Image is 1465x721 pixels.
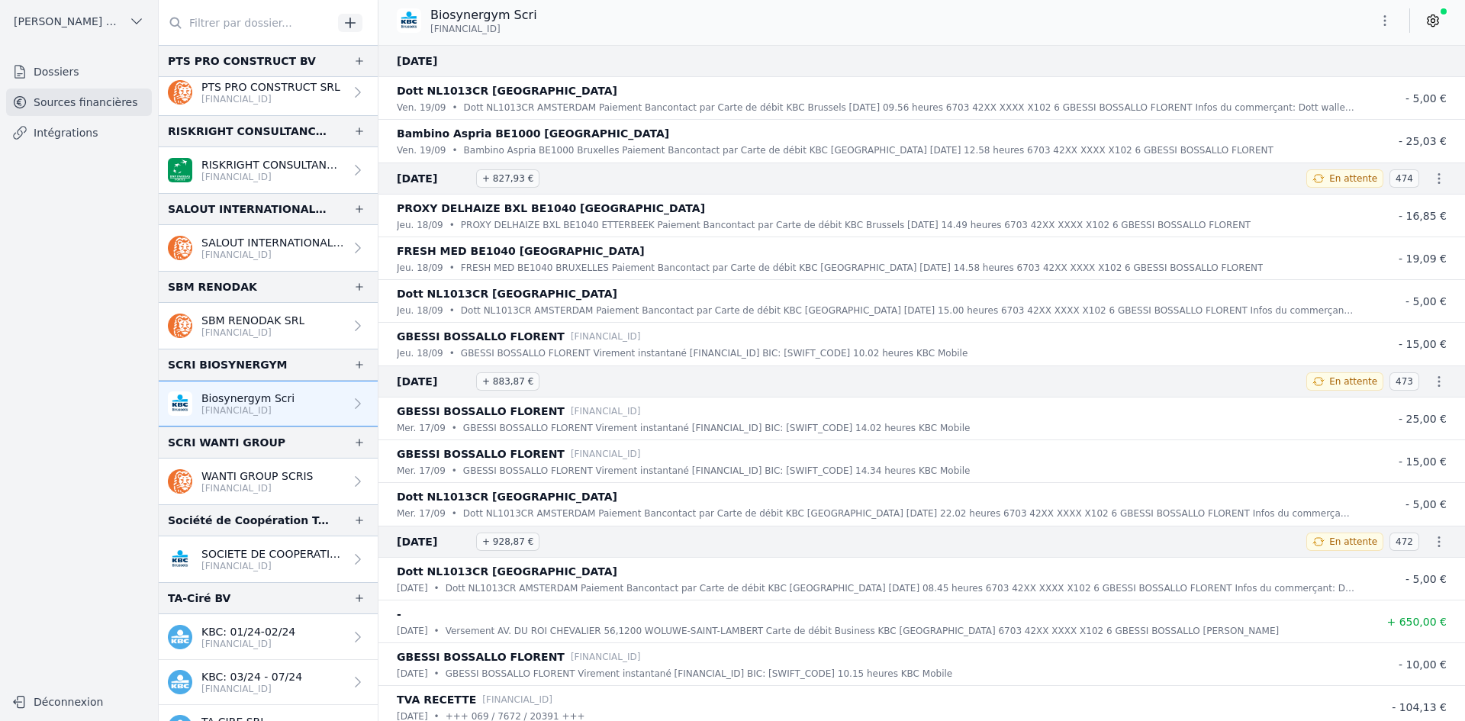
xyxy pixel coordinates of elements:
[452,463,457,478] div: •
[201,624,295,639] p: KBC: 01/24-02/24
[397,463,446,478] p: mer. 17/09
[464,100,1355,115] p: Dott NL1013CR AMSTERDAM Paiement Bancontact par Carte de débit KBC Brussels [DATE] 09.56 heures 6...
[452,143,457,158] div: •
[201,171,344,183] p: [FINANCIAL_ID]
[397,420,446,436] p: mer. 17/09
[397,605,401,623] p: -
[6,690,152,714] button: Déconnexion
[1399,135,1447,147] span: - 25,03 €
[159,303,378,349] a: SBM RENODAK SRL [FINANCIAL_ID]
[461,303,1355,318] p: Dott NL1013CR AMSTERDAM Paiement Bancontact par Carte de débit KBC [GEOGRAPHIC_DATA] [DATE] 15.00...
[434,666,439,681] div: •
[464,143,1273,158] p: Bambino Aspria BE1000 Bruxelles Paiement Bancontact par Carte de débit KBC [GEOGRAPHIC_DATA] [DAT...
[201,560,344,572] p: [FINANCIAL_ID]
[397,666,428,681] p: [DATE]
[571,649,641,665] p: [FINANCIAL_ID]
[201,683,302,695] p: [FINANCIAL_ID]
[1389,372,1419,391] span: 473
[6,89,152,116] a: Sources financières
[159,9,333,37] input: Filtrer par dossier...
[159,147,378,193] a: RISKRIGHT CONSULTANCY BV [FINANCIAL_ID]
[461,346,968,361] p: GBESSI BOSSALLO FLORENT Virement instantané [FINANCIAL_ID] BIC: [SWIFT_CODE] 10.02 heures KBC Mobile
[397,242,645,260] p: FRESH MED BE1040 [GEOGRAPHIC_DATA]
[571,446,641,462] p: [FINANCIAL_ID]
[452,420,457,436] div: •
[168,469,192,494] img: ing.png
[397,143,446,158] p: ven. 19/09
[476,169,539,188] span: + 827,93 €
[1329,536,1377,548] span: En attente
[168,547,192,571] img: KBC_BRUSSELS_KREDBEBB.png
[397,372,470,391] span: [DATE]
[397,533,470,551] span: [DATE]
[434,623,439,639] div: •
[397,648,565,666] p: GBESSI BOSSALLO FLORENT
[159,225,378,271] a: SALOUT INTERNATIONAL SRL [FINANCIAL_ID]
[159,459,378,504] a: WANTI GROUP SCRIS [FINANCIAL_ID]
[1399,210,1447,222] span: - 16,85 €
[397,169,470,188] span: [DATE]
[168,314,192,338] img: ing.png
[1405,295,1447,307] span: - 5,00 €
[1329,172,1377,185] span: En attente
[1392,701,1447,713] span: - 104,13 €
[201,482,313,494] p: [FINANCIAL_ID]
[1399,658,1447,671] span: - 10,00 €
[571,329,641,344] p: [FINANCIAL_ID]
[397,327,565,346] p: GBESSI BOSSALLO FLORENT
[168,80,192,105] img: ing.png
[434,581,439,596] div: •
[168,200,329,218] div: SALOUT INTERNATIONAL BV
[168,433,285,452] div: SCRI WANTI GROUP
[201,235,344,250] p: SALOUT INTERNATIONAL SRL
[6,119,152,146] a: Intégrations
[201,79,340,95] p: PTS PRO CONSTRUCT SRL
[159,660,378,705] a: KBC: 03/24 - 07/24 [FINANCIAL_ID]
[446,666,953,681] p: GBESSI BOSSALLO FLORENT Virement instantané [FINANCIAL_ID] BIC: [SWIFT_CODE] 10.15 heures KBC Mobile
[446,581,1355,596] p: Dott NL1013CR AMSTERDAM Paiement Bancontact par Carte de débit KBC [GEOGRAPHIC_DATA] [DATE] 08.45...
[201,391,295,406] p: Biosynergym Scri
[397,8,421,33] img: KBC_BRUSSELS_KREDBEBB.png
[449,217,455,233] div: •
[461,260,1264,275] p: FRESH MED BE1040 BRUXELLES Paiement Bancontact par Carte de débit KBC [GEOGRAPHIC_DATA] [DATE] 14...
[397,402,565,420] p: GBESSI BOSSALLO FLORENT
[1399,253,1447,265] span: - 19,09 €
[159,614,378,660] a: KBC: 01/24-02/24 [FINANCIAL_ID]
[1389,533,1419,551] span: 472
[168,52,316,70] div: PTS PRO CONSTRUCT BV
[449,303,455,318] div: •
[1399,413,1447,425] span: - 25,00 €
[397,623,428,639] p: [DATE]
[201,404,295,417] p: [FINANCIAL_ID]
[168,236,192,260] img: ing.png
[159,69,378,115] a: PTS PRO CONSTRUCT SRL [FINANCIAL_ID]
[397,690,476,709] p: TVA RECETTE
[168,511,329,529] div: Société de Coopération Technique SPRL
[6,58,152,85] a: Dossiers
[397,52,470,70] span: [DATE]
[476,372,539,391] span: + 883,87 €
[397,124,669,143] p: Bambino Aspria BE1000 [GEOGRAPHIC_DATA]
[168,158,192,182] img: BNP_BE_BUSINESS_GEBABEBB.png
[201,468,313,484] p: WANTI GROUP SCRIS
[201,93,340,105] p: [FINANCIAL_ID]
[201,157,344,172] p: RISKRIGHT CONSULTANCY BV
[1386,616,1447,628] span: + 650,00 €
[201,546,344,562] p: SOCIETE DE COOPERATION TECHNIQUE SR
[168,278,257,296] div: SBM RENODAK
[1405,498,1447,510] span: - 5,00 €
[571,404,641,419] p: [FINANCIAL_ID]
[397,260,443,275] p: jeu. 18/09
[397,82,617,100] p: Dott NL1013CR [GEOGRAPHIC_DATA]
[397,217,443,233] p: jeu. 18/09
[397,488,617,506] p: Dott NL1013CR [GEOGRAPHIC_DATA]
[168,625,192,649] img: kbc.png
[452,100,457,115] div: •
[6,9,152,34] button: [PERSON_NAME] ET PARTNERS SRL
[201,313,304,328] p: SBM RENODAK SRL
[452,506,457,521] div: •
[482,692,552,707] p: [FINANCIAL_ID]
[430,6,537,24] p: Biosynergym Scri
[201,638,295,650] p: [FINANCIAL_ID]
[159,536,378,582] a: SOCIETE DE COOPERATION TECHNIQUE SR [FINANCIAL_ID]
